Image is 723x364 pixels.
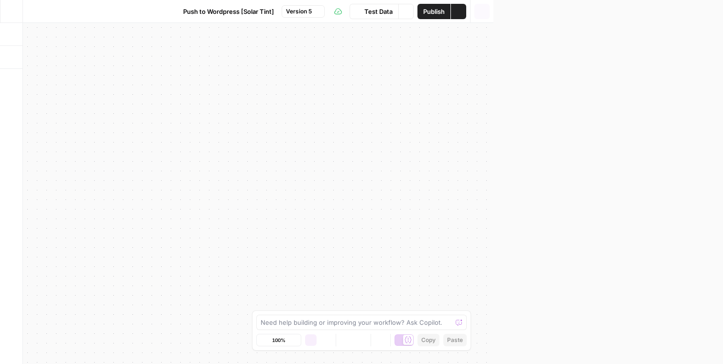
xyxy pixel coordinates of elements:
span: Copy [421,336,436,344]
button: Test Data [350,4,398,19]
button: Copy [417,334,439,346]
button: Publish [417,4,450,19]
span: Version 5 [286,7,312,16]
span: Push to Wordpress [Solar Tint] [183,7,274,16]
span: Publish [423,7,445,16]
span: Paste [447,336,463,344]
span: 100% [272,336,285,344]
button: Paste [443,334,467,346]
button: Push to Wordpress [Solar Tint] [169,4,280,19]
button: Version 5 [282,5,325,18]
span: Test Data [364,7,393,16]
